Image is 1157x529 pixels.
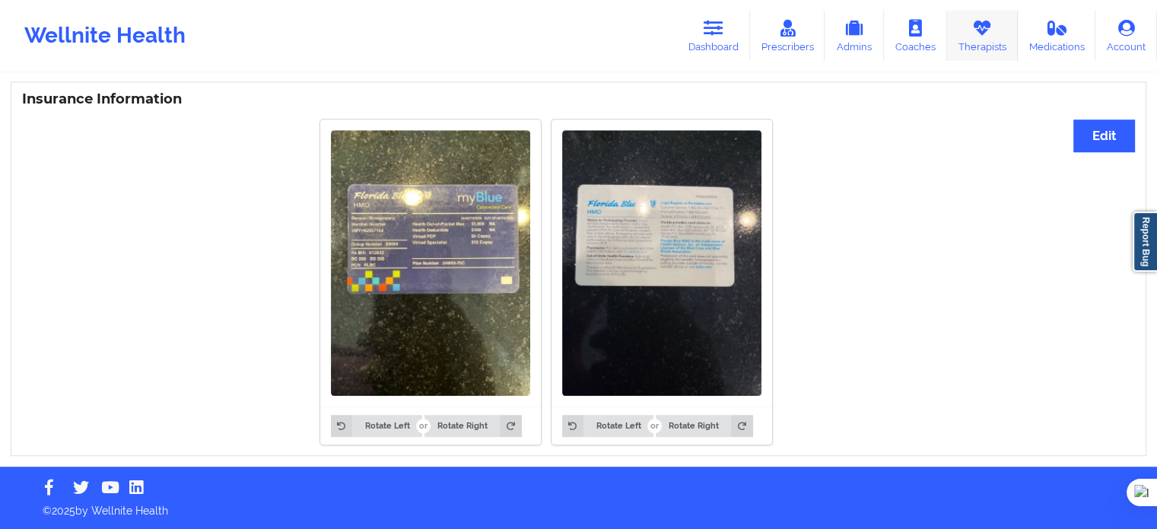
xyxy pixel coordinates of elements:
[331,415,422,436] button: Rotate Left
[562,415,653,436] button: Rotate Left
[1133,212,1157,272] a: Report Bug
[884,11,947,61] a: Coaches
[331,130,530,396] img: Ava Montgomery
[1073,120,1135,152] button: Edit
[562,130,761,396] img: Ava Montgomery
[424,415,521,436] button: Rotate Right
[32,492,1125,518] p: © 2025 by Wellnite Health
[947,11,1018,61] a: Therapists
[825,11,884,61] a: Admins
[656,415,752,436] button: Rotate Right
[22,91,1135,108] h3: Insurance Information
[1095,11,1157,61] a: Account
[750,11,825,61] a: Prescribers
[1018,11,1096,61] a: Medications
[677,11,750,61] a: Dashboard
